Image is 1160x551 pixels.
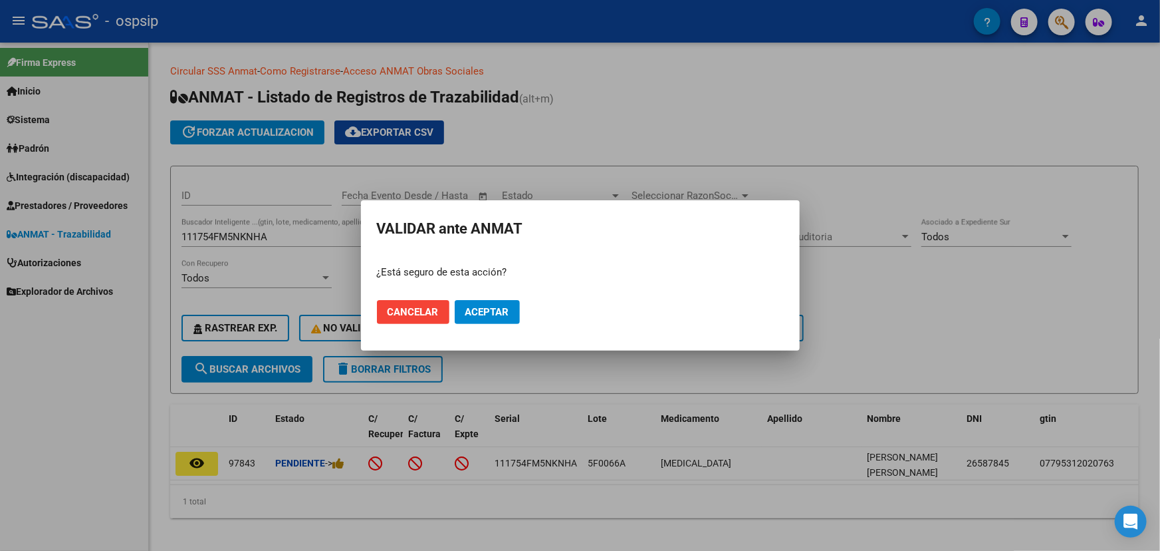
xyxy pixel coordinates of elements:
h2: VALIDAR ante ANMAT [377,216,784,242]
span: Cancelar [388,306,439,318]
span: Aceptar [465,306,509,318]
div: Open Intercom Messenger [1115,506,1147,538]
button: Aceptar [455,300,520,324]
p: ¿Está seguro de esta acción? [377,265,784,280]
button: Cancelar [377,300,449,324]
